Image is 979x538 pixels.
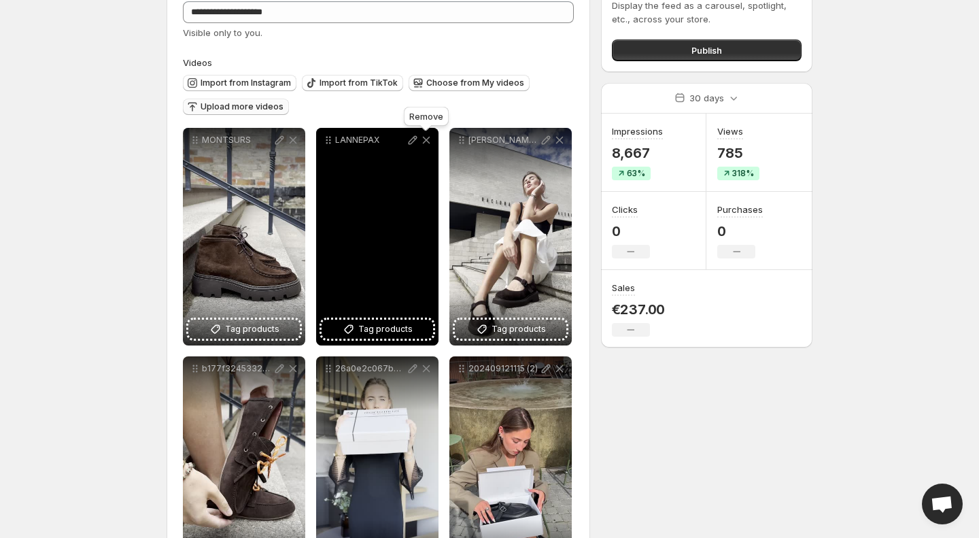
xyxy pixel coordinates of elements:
[183,75,296,91] button: Import from Instagram
[612,145,663,161] p: 8,667
[202,135,273,146] p: MONTSURS
[612,124,663,138] h3: Impressions
[922,484,963,524] a: Open chat
[183,27,262,38] span: Visible only to you.
[201,101,284,112] span: Upload more videos
[183,57,212,68] span: Videos
[468,135,539,146] p: [PERSON_NAME] 1
[492,322,546,336] span: Tag products
[468,363,539,374] p: 202409121115 (2)
[409,75,530,91] button: Choose from My videos
[183,99,289,115] button: Upload more videos
[449,128,572,346] div: [PERSON_NAME] 1Tag products
[202,363,273,374] p: b177f32453324283b3116b50fb0cb689
[335,363,406,374] p: 26a0e2c067b64f15a2681006f7a0bf88
[612,301,666,318] p: €237.00
[691,44,722,57] span: Publish
[689,91,724,105] p: 30 days
[183,128,305,346] div: MONTSURSTag products
[188,320,300,339] button: Tag products
[612,203,638,216] h3: Clicks
[302,75,403,91] button: Import from TikTok
[426,78,524,88] span: Choose from My videos
[455,320,566,339] button: Tag products
[717,223,763,239] p: 0
[316,128,439,346] div: LANNEPAXTag products
[335,135,406,146] p: LANNEPAX
[717,145,759,161] p: 785
[225,322,279,336] span: Tag products
[612,39,802,61] button: Publish
[322,320,433,339] button: Tag products
[732,168,754,179] span: 318%
[717,124,743,138] h3: Views
[612,281,635,295] h3: Sales
[320,78,398,88] span: Import from TikTok
[612,223,650,239] p: 0
[717,203,763,216] h3: Purchases
[201,78,291,88] span: Import from Instagram
[627,168,645,179] span: 63%
[358,322,413,336] span: Tag products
